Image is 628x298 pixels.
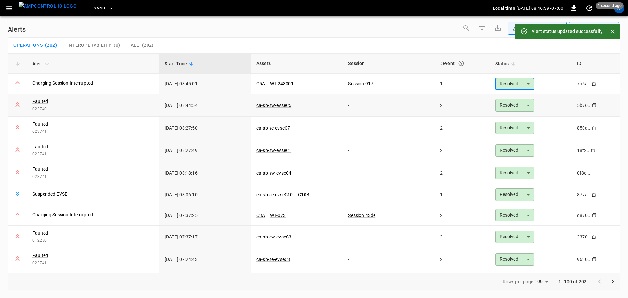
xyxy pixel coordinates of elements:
span: ( 202 ) [142,43,154,48]
span: 012230 [32,237,154,244]
div: Resolved [495,209,534,221]
td: [DATE] 08:27:50 [159,117,251,139]
a: Faulted [32,252,48,259]
a: Suspended EVSE [32,191,67,197]
td: - [343,94,435,117]
a: WT-073 [270,213,286,218]
a: Faulted [32,230,48,236]
button: set refresh interval [584,3,595,13]
span: ( 0 ) [114,43,120,48]
span: ( 202 ) [45,43,57,48]
td: - [343,184,435,205]
a: C3A [256,213,265,218]
td: 2 [435,139,490,162]
td: [DATE] 07:14:45 [159,271,251,291]
a: WT-243001 [270,81,293,86]
div: copy [591,80,598,87]
td: 2 [435,205,490,226]
span: Start Time [165,60,196,68]
button: SanB [91,2,116,15]
h6: Alerts [8,24,26,35]
p: Rows per page: [503,278,534,285]
td: 2 [435,162,490,184]
div: 850a... [577,125,592,131]
span: Alert [32,60,51,68]
a: ca-sb-sw-evseC5 [256,103,291,108]
div: #Event [440,58,485,69]
td: - [343,226,435,248]
span: 023741 [32,260,154,267]
a: ca-sb-sw-evseC3 [256,234,291,239]
div: 18f2... [577,147,591,154]
td: [DATE] 08:27:49 [159,139,251,162]
td: 2 [435,117,490,139]
th: Session [343,54,435,74]
div: copy [591,256,598,263]
td: [DATE] 08:06:10 [159,184,251,205]
a: Charging Session Interrupted [32,211,93,218]
td: - [343,162,435,184]
td: 1 [435,74,490,94]
span: 023741 [32,174,154,180]
span: Operations [13,43,43,48]
td: - [343,117,435,139]
div: Resolved [495,231,534,243]
td: 2 [435,271,490,291]
a: C10B [298,192,309,197]
div: copy [591,124,598,131]
div: Resolved [495,188,534,201]
span: 023740 [32,106,154,113]
button: Go to next page [606,275,619,288]
span: 023741 [32,129,154,135]
td: - [343,139,435,162]
div: 877a... [577,191,592,198]
td: [DATE] 07:24:43 [159,248,251,271]
div: 0f8e... [577,170,590,176]
span: Status [495,60,517,68]
a: C5A [256,81,265,86]
div: 100 [535,277,550,286]
td: [DATE] 08:44:54 [159,94,251,117]
th: ID [572,54,620,74]
div: Resolved [495,99,534,112]
div: copy [591,191,598,198]
th: Assets [251,54,343,74]
p: 1–100 of 202 [558,278,586,285]
img: ampcontrol.io logo [19,2,77,10]
div: copy [591,233,598,240]
a: ca-sb-se-evseC7 [256,125,290,131]
div: Alert status updated successfully [532,26,602,37]
p: [DATE] 08:46:39 -07:00 [516,5,563,11]
button: An event is a single occurrence of an issue. An alert groups related events for the same asset, m... [455,58,467,69]
div: 2370... [577,234,592,240]
td: 1 [435,184,490,205]
a: ca-sb-sw-evseC4 [256,170,291,176]
a: Faulted [32,166,48,172]
div: d870... [577,212,592,219]
div: Resolved [495,78,534,90]
div: copy [591,212,598,219]
a: ca-sb-se-evseC10 [256,192,293,197]
a: ca-sb-se-evseC8 [256,257,290,262]
a: Session 917f [348,81,375,86]
a: Faulted [32,98,48,105]
span: 1 second ago [596,2,624,9]
td: [DATE] 07:37:25 [159,205,251,226]
a: Faulted [32,121,48,127]
a: Session 43de [348,213,375,218]
td: 2 [435,226,490,248]
span: Interoperability [67,43,111,48]
td: - [343,248,435,271]
div: copy [590,169,597,177]
a: Charging Session Interrupted [32,80,93,86]
div: 7a5a... [577,80,592,87]
div: Any Status [512,25,556,32]
div: Last 24 hrs [581,22,619,34]
div: 5b76... [577,102,592,109]
span: All [131,43,139,48]
div: Resolved [495,167,534,179]
span: 023741 [32,151,154,158]
div: 9630... [577,256,592,263]
a: ca-sb-sw-evseC1 [256,148,291,153]
a: Faulted [32,143,48,150]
